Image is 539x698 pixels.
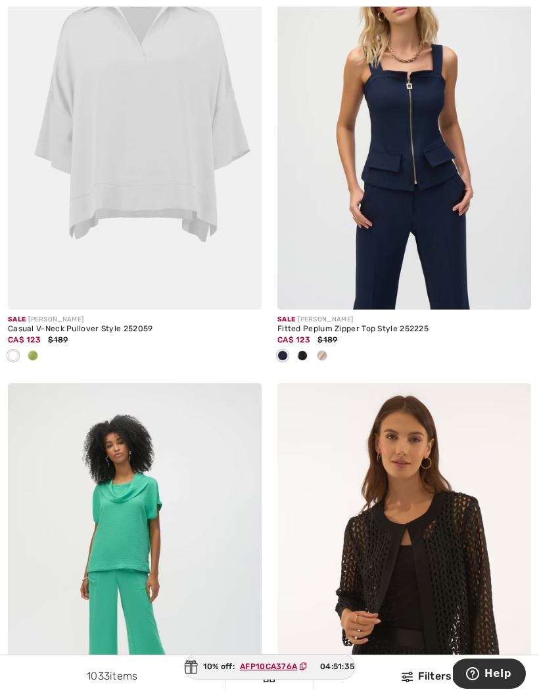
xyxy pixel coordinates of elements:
iframe: Opens a widget where you can find more information [453,659,526,691]
span: 1033 [87,670,110,682]
div: Midnight Blue 40 [273,346,293,367]
span: 04:51:35 [320,661,354,672]
div: 10% off: [184,654,356,680]
img: Gift.svg [185,660,198,674]
span: CA$ 123 [8,335,41,344]
div: Parchment [312,346,332,367]
div: Fitted Peplum Zipper Top Style 252225 [277,325,531,334]
ins: AFP10CA376A [240,662,297,671]
span: Sale [277,315,295,323]
div: Greenery [23,346,43,367]
div: Casual V-Neck Pullover Style 252059 [8,325,262,334]
img: Filters [402,672,413,682]
span: $189 [317,335,337,344]
div: Black [293,346,312,367]
div: Filters [322,668,531,684]
div: [PERSON_NAME] [277,315,531,325]
div: Vanilla 30 [3,346,23,367]
span: $189 [48,335,68,344]
div: [PERSON_NAME] [8,315,262,325]
span: CA$ 123 [277,335,310,344]
span: Sale [8,315,26,323]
